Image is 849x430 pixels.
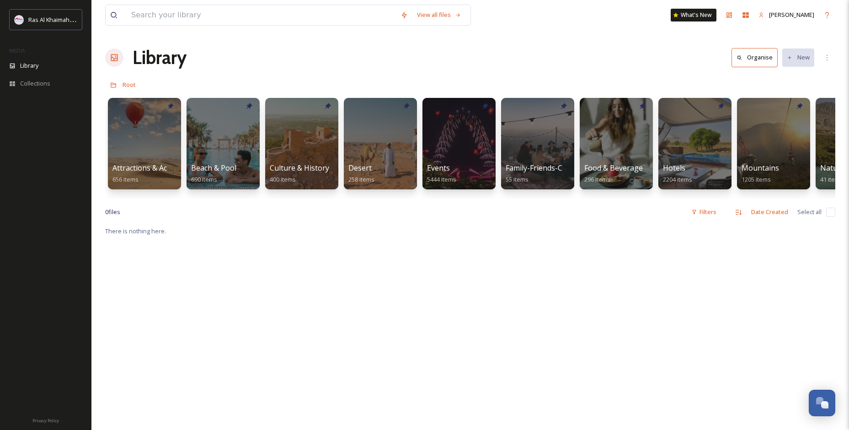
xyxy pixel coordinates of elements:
[742,163,779,173] span: Mountains
[769,11,814,19] span: [PERSON_NAME]
[584,163,643,173] span: Food & Beverage
[20,79,50,88] span: Collections
[270,163,329,173] span: Culture & History
[28,15,158,24] span: Ras Al Khaimah Tourism Development Authority
[747,203,793,221] div: Date Created
[820,164,845,183] a: Nature41 items
[742,164,779,183] a: Mountains1205 items
[820,175,843,183] span: 41 items
[348,175,374,183] span: 258 items
[112,163,189,173] span: Attractions & Activities
[191,175,217,183] span: 690 items
[412,6,466,24] a: View all files
[348,163,372,173] span: Desert
[732,48,778,67] button: Organise
[105,208,120,216] span: 0 file s
[427,175,456,183] span: 5444 items
[123,79,136,90] a: Root
[427,163,450,173] span: Events
[809,390,835,416] button: Open Chat
[687,203,721,221] div: Filters
[663,163,685,173] span: Hotels
[584,175,610,183] span: 296 items
[782,48,814,66] button: New
[348,164,374,183] a: Desert258 items
[127,5,396,25] input: Search your library
[506,175,529,183] span: 55 items
[133,44,187,71] a: Library
[32,418,59,424] span: Privacy Policy
[191,163,236,173] span: Beach & Pool
[105,227,166,235] span: There is nothing here.
[506,163,600,173] span: Family-Friends-Couple-Solo
[732,48,782,67] a: Organise
[742,175,771,183] span: 1205 items
[754,6,819,24] a: [PERSON_NAME]
[584,164,643,183] a: Food & Beverage296 items
[506,164,600,183] a: Family-Friends-Couple-Solo55 items
[32,414,59,425] a: Privacy Policy
[191,164,236,183] a: Beach & Pool690 items
[663,175,692,183] span: 2204 items
[9,47,25,54] span: MEDIA
[112,164,189,183] a: Attractions & Activities656 items
[270,164,329,183] a: Culture & History400 items
[15,15,24,24] img: Logo_RAKTDA_RGB-01.png
[671,9,716,21] a: What's New
[20,61,38,70] span: Library
[270,175,296,183] span: 400 items
[123,81,136,89] span: Root
[663,164,692,183] a: Hotels2204 items
[427,164,456,183] a: Events5444 items
[112,175,139,183] span: 656 items
[820,163,845,173] span: Nature
[797,208,822,216] span: Select all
